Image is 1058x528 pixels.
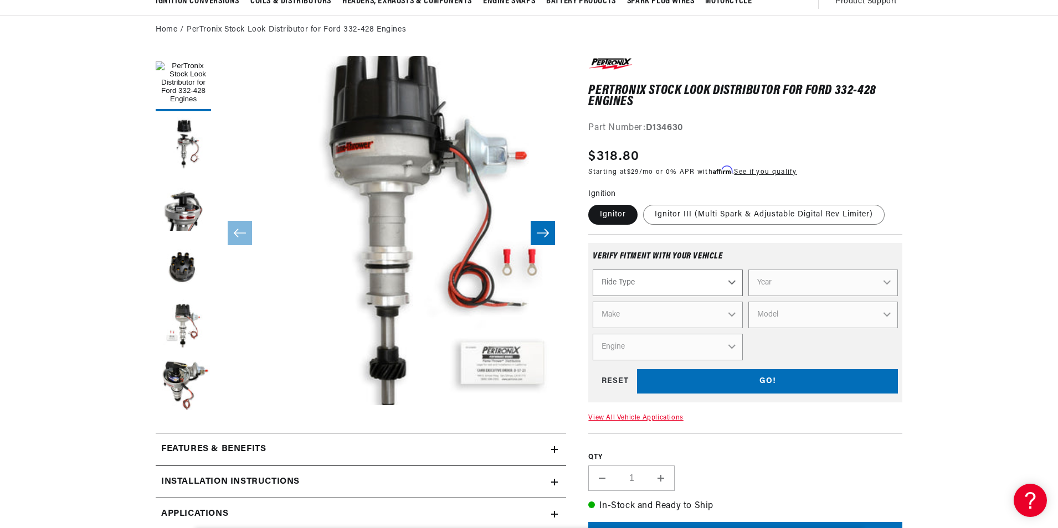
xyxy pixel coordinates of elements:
[161,442,266,457] h2: Features & Benefits
[156,239,211,294] button: Load image 4 in gallery view
[161,507,228,521] span: Applications
[627,169,639,175] span: $29
[156,56,211,111] button: Load image 1 in gallery view
[588,167,797,177] p: Starting at /mo or 0% APR with .
[187,24,406,36] a: PerTronix Stock Look Distributor for Ford 332-428 Engines
[156,24,177,36] a: Home
[643,205,885,225] label: Ignitor III (Multi Spark & Adjustable Digital Rev Limiter)
[588,188,617,200] legend: Ignition
[156,178,211,233] button: Load image 3 in gallery view
[748,270,898,296] select: Year
[748,302,898,328] select: Model
[588,499,902,514] p: In-Stock and Ready to Ship
[156,117,211,172] button: Load image 2 in gallery view
[156,299,211,355] button: Load image 5 in gallery view
[588,121,902,136] div: Part Number:
[593,252,898,270] div: Verify fitment with your vehicle
[646,123,683,132] strong: D134630
[161,475,300,489] h2: Installation instructions
[228,221,252,245] button: Slide left
[156,360,211,416] button: Load image 6 in gallery view
[588,453,902,462] label: QTY
[156,24,902,36] nav: breadcrumbs
[156,433,566,465] summary: Features & Benefits
[588,205,638,225] label: Ignitor
[734,169,797,175] a: See if you qualify - Learn more about Affirm Financing (opens in modal)
[588,415,683,421] a: View All Vehicle Applications
[593,302,742,328] select: Make
[156,466,566,498] summary: Installation instructions
[588,85,902,108] h1: PerTronix Stock Look Distributor for Ford 332-428 Engines
[588,147,639,167] span: $318.80
[531,221,555,245] button: Slide right
[593,270,742,296] select: Ride Type
[713,166,732,174] span: Affirm
[593,334,742,360] select: Engine
[156,56,566,411] media-gallery: Gallery Viewer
